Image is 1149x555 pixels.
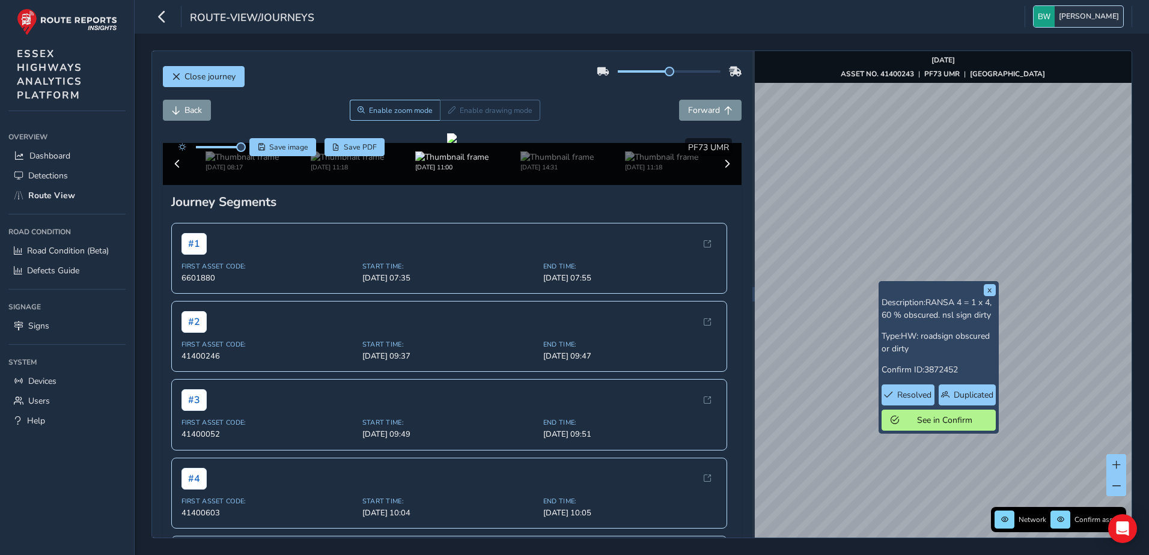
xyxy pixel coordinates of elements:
span: Users [28,395,50,407]
span: 3872452 [924,364,958,375]
strong: PF73 UMR [924,69,960,79]
span: Dashboard [29,150,70,162]
span: End Time: [543,340,717,349]
span: # 1 [181,233,207,255]
span: Road Condition (Beta) [27,245,109,256]
span: Start Time: [362,262,536,271]
span: # 3 [181,389,207,411]
span: Duplicated [954,389,993,401]
span: First Asset Code: [181,340,355,349]
span: [DATE] 10:05 [543,508,717,518]
span: End Time: [543,418,717,427]
span: First Asset Code: [181,497,355,506]
img: Thumbnail frame [520,151,594,163]
span: 41400246 [181,351,355,362]
p: Type: [882,330,996,355]
span: [DATE] 09:49 [362,429,536,440]
button: Forward [679,100,742,121]
a: Help [8,411,126,431]
span: [DATE] 10:04 [362,508,536,518]
span: [DATE] 09:37 [362,351,536,362]
span: Resolved [897,389,931,401]
p: Description: [882,296,996,321]
span: First Asset Code: [181,418,355,427]
a: Users [8,391,126,411]
span: Devices [28,375,56,387]
button: See in Confirm [882,410,996,431]
p: Confirm ID: [882,363,996,376]
span: Route View [28,190,75,201]
div: [DATE] 11:18 [311,163,384,172]
span: Start Time: [362,340,536,349]
a: Defects Guide [8,261,126,281]
button: Back [163,100,211,121]
span: Forward [688,105,720,116]
span: [DATE] 07:55 [543,273,717,284]
div: System [8,353,126,371]
div: [DATE] 11:00 [415,163,489,172]
span: [PERSON_NAME] [1059,6,1119,27]
div: Journey Segments [171,193,734,210]
button: Save [249,138,316,156]
div: [DATE] 08:17 [206,163,279,172]
a: Devices [8,371,126,391]
span: Network [1019,515,1046,524]
button: Zoom [350,100,440,121]
strong: [GEOGRAPHIC_DATA] [970,69,1045,79]
span: # 4 [181,468,207,490]
span: Signs [28,320,49,332]
span: Confirm assets [1074,515,1123,524]
span: End Time: [543,497,717,506]
strong: ASSET NO. 41400243 [841,69,914,79]
img: rr logo [17,8,117,35]
span: PF73 UMR [688,142,729,153]
span: Detections [28,170,68,181]
span: # 2 [181,311,207,333]
span: See in Confirm [903,414,987,426]
span: Back [184,105,202,116]
span: Enable zoom mode [369,106,433,115]
img: Thumbnail frame [415,151,489,163]
span: [DATE] 09:47 [543,351,717,362]
div: Road Condition [8,223,126,241]
span: Start Time: [362,497,536,506]
span: Save image [269,142,308,152]
span: 6601880 [181,273,355,284]
a: Road Condition (Beta) [8,241,126,261]
span: First Asset Code: [181,262,355,271]
div: Overview [8,128,126,146]
button: [PERSON_NAME] [1034,6,1123,27]
img: diamond-layout [1034,6,1055,27]
strong: [DATE] [931,55,955,65]
span: Start Time: [362,418,536,427]
a: Dashboard [8,146,126,166]
span: End Time: [543,262,717,271]
div: | | [841,69,1045,79]
span: Close journey [184,71,236,82]
span: 41400603 [181,508,355,518]
span: RANSA 4 = 1 x 4, 60 % obscured. nsl sign dirty [882,297,992,321]
a: Detections [8,166,126,186]
div: [DATE] 14:31 [520,163,594,172]
img: Thumbnail frame [206,151,279,163]
span: [DATE] 07:35 [362,273,536,284]
a: Signs [8,316,126,336]
div: [DATE] 11:18 [625,163,698,172]
span: ESSEX HIGHWAYS ANALYTICS PLATFORM [17,47,82,102]
div: Open Intercom Messenger [1108,514,1137,543]
button: Resolved [882,384,935,405]
img: Thumbnail frame [625,151,698,163]
img: Thumbnail frame [311,151,384,163]
span: HW: roadsign obscured or dirty [882,330,990,354]
span: Save PDF [344,142,377,152]
button: Duplicated [939,384,995,405]
button: PDF [325,138,385,156]
span: route-view/journeys [190,10,314,27]
span: 41400052 [181,429,355,440]
span: Defects Guide [27,265,79,276]
span: [DATE] 09:51 [543,429,717,440]
span: Help [27,415,45,426]
div: Signage [8,298,126,316]
button: Close journey [163,66,245,87]
a: Route View [8,186,126,205]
